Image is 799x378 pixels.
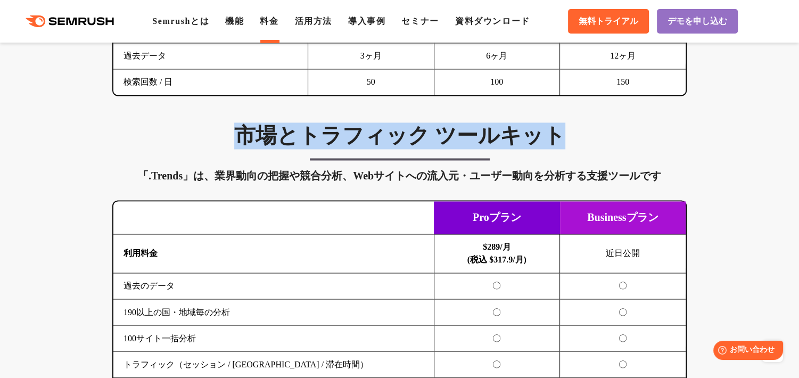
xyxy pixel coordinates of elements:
[113,273,434,299] td: 過去のデータ
[560,201,686,234] td: Businessプラン
[434,43,560,69] td: 6ヶ月
[467,242,526,264] b: $289/月 (税込 $317.9/月)
[113,299,434,325] td: 190以上の国・地域毎の分析
[308,43,434,69] td: 3ヶ月
[260,17,278,26] a: 料金
[560,299,686,325] td: 〇
[295,17,332,26] a: 活用方法
[560,325,686,351] td: 〇
[434,325,560,351] td: 〇
[455,17,530,26] a: 資料ダウンロード
[434,299,560,325] td: 〇
[113,351,434,377] td: トラフィック（セッション / [GEOGRAPHIC_DATA] / 滞在時間）
[123,249,158,258] b: 利用料金
[560,273,686,299] td: 〇
[348,17,385,26] a: 導入事例
[434,201,560,234] td: Proプラン
[568,9,649,34] a: 無料トライアル
[560,351,686,377] td: 〇
[308,69,434,95] td: 50
[579,16,638,27] span: 無料トライアル
[560,69,686,95] td: 150
[225,17,244,26] a: 機能
[113,325,434,351] td: 100サイト一括分析
[668,16,727,27] span: デモを申し込む
[112,122,687,149] h3: 市場とトラフィック ツールキット
[113,69,308,95] td: 検索回数 / 日
[112,167,687,184] div: 「.Trends」は、業界動向の把握や競合分析、Webサイトへの流入元・ユーザー動向を分析する支援ツールです
[657,9,738,34] a: デモを申し込む
[434,273,560,299] td: 〇
[560,43,686,69] td: 12ヶ月
[560,234,686,273] td: 近日公開
[401,17,439,26] a: セミナー
[434,351,560,377] td: 〇
[152,17,209,26] a: Semrushとは
[113,43,308,69] td: 過去データ
[434,69,560,95] td: 100
[704,336,787,366] iframe: Help widget launcher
